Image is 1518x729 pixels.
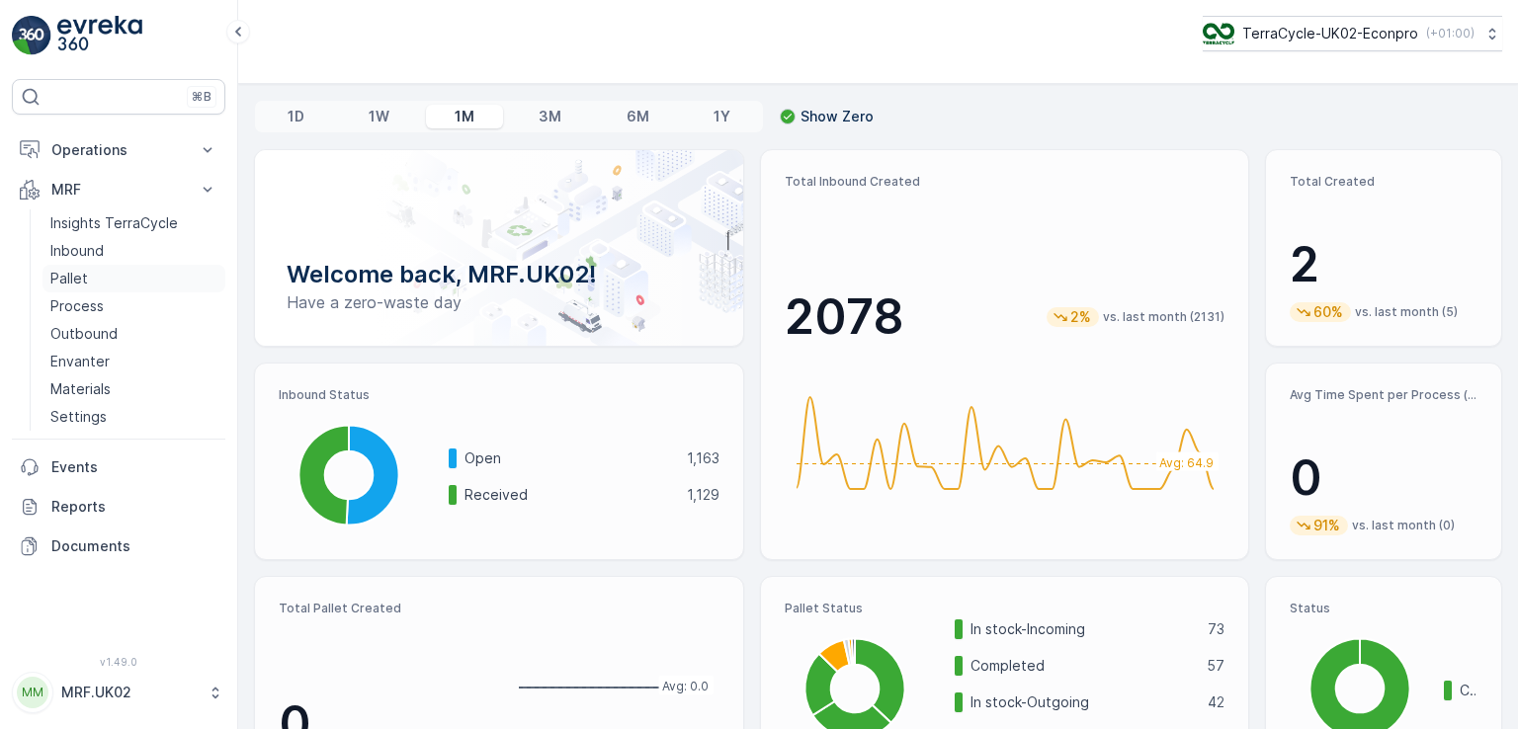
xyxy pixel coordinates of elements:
p: Operations [51,140,186,160]
button: MRF [12,170,225,209]
a: Inbound [42,237,225,265]
p: 1,129 [687,485,719,505]
p: MRF.UK02 [61,683,198,702]
p: Received [464,485,674,505]
p: Total Created [1290,174,1477,190]
a: Process [42,292,225,320]
p: Show Zero [801,107,874,126]
p: Open [464,448,674,468]
p: 2% [1068,307,1093,327]
p: 73 [1208,619,1224,639]
p: ( +01:00 ) [1426,26,1475,41]
a: Reports [12,487,225,526]
a: Outbound [42,320,225,348]
p: Completed [970,656,1195,676]
img: terracycle_logo_wKaHoWT.png [1203,23,1234,44]
p: Process [50,296,104,316]
p: Welcome back, MRF.UK02! [287,259,712,290]
p: Avg Time Spent per Process (hr) [1290,387,1477,403]
p: Envanter [50,352,110,371]
p: Inbound [50,241,104,261]
p: Insights TerraCycle [50,213,178,233]
a: Events [12,447,225,487]
p: 60% [1311,302,1345,322]
p: 57 [1207,656,1224,676]
a: Insights TerraCycle [42,209,225,237]
a: Pallet [42,265,225,292]
p: 1,163 [687,448,719,468]
p: 91% [1311,516,1342,535]
p: Have a zero-waste day [287,290,712,314]
p: Total Pallet Created [279,601,491,616]
p: vs. last month (5) [1355,304,1458,320]
p: In stock-Outgoing [970,692,1196,712]
p: vs. last month (2131) [1103,309,1224,325]
p: Status [1290,601,1477,616]
p: Completed [1460,681,1477,700]
p: 2 [1290,235,1477,294]
p: 1W [369,107,389,126]
span: v 1.49.0 [12,656,225,668]
img: logo_light-DOdMpM7g.png [57,16,142,55]
button: TerraCycle-UK02-Econpro(+01:00) [1203,16,1502,51]
p: 0 [1290,448,1477,508]
p: Outbound [50,324,118,344]
button: MMMRF.UK02 [12,672,225,713]
a: Documents [12,526,225,566]
p: Total Inbound Created [785,174,1225,190]
img: logo [12,16,51,55]
p: 42 [1208,692,1224,712]
p: MRF [51,180,186,200]
p: Events [51,457,217,477]
a: Envanter [42,348,225,375]
p: Inbound Status [279,387,719,403]
div: MM [17,677,48,708]
a: Settings [42,403,225,431]
p: Settings [50,407,107,427]
p: 6M [627,107,649,126]
p: Reports [51,497,217,517]
p: ⌘B [192,89,211,105]
p: 1Y [714,107,730,126]
button: Operations [12,130,225,170]
p: vs. last month (0) [1352,518,1455,533]
p: TerraCycle-UK02-Econpro [1242,24,1418,43]
p: Pallet [50,269,88,288]
p: 3M [539,107,561,126]
a: Materials [42,375,225,403]
p: Documents [51,536,217,556]
p: 2078 [785,287,904,347]
p: Pallet Status [785,601,1225,616]
p: 1M [455,107,474,126]
p: Materials [50,379,111,399]
p: 1D [288,107,304,126]
p: In stock-Incoming [970,619,1196,639]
